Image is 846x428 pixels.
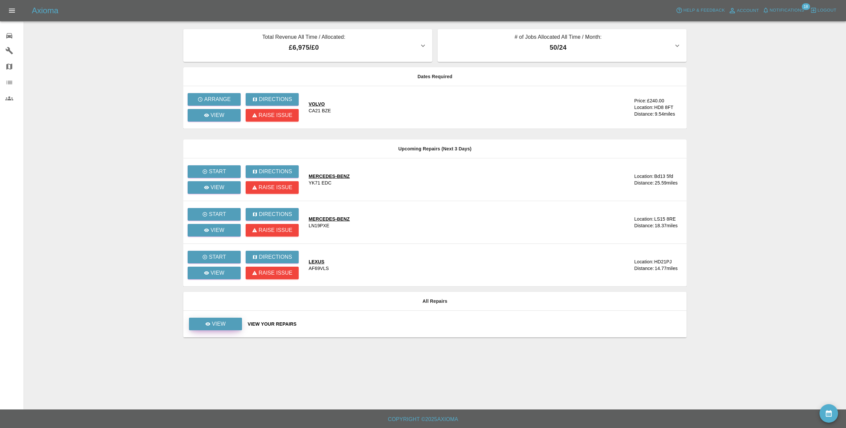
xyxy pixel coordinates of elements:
button: Raise issue [246,109,299,122]
button: Arrange [188,93,241,106]
a: View [189,321,242,326]
div: MERCEDES-BENZ [309,173,350,180]
a: Account [727,5,761,16]
th: All Repairs [183,292,687,311]
div: Distance: [634,180,654,186]
p: View [211,226,224,234]
button: Raise issue [246,181,299,194]
button: Directions [246,93,299,106]
p: View [212,320,226,328]
p: View [211,184,224,191]
p: Raise issue [259,226,292,234]
div: Location: [634,258,653,265]
button: Directions [246,251,299,263]
button: Raise issue [246,267,299,279]
a: VOLVOCA21 BZE [309,101,600,114]
button: Start [188,251,241,263]
p: Start [209,168,226,176]
div: 14.77 miles [655,265,681,272]
div: HD21PJ [654,258,672,265]
div: VOLVO [309,101,331,107]
button: Total Revenue All Time / Allocated:£6,975/£0 [183,29,432,62]
a: MERCEDES-BENZYK71 EDC [309,173,600,186]
button: Directions [246,165,299,178]
p: Raise issue [259,184,292,191]
button: availability [819,404,838,423]
a: View [188,224,241,237]
span: Notifications [770,7,804,14]
div: Location: [634,173,653,180]
div: 18.37 miles [655,222,681,229]
p: Directions [259,210,292,218]
div: LN19PXE [309,222,330,229]
div: 9.54 miles [655,111,681,117]
div: 25.59 miles [655,180,681,186]
p: View [211,111,224,119]
th: Upcoming Repairs (Next 3 Days) [183,139,687,158]
a: LEXUSAF69VLS [309,258,600,272]
div: Distance: [634,111,654,117]
p: Raise issue [259,111,292,119]
div: YK71 EDC [309,180,332,186]
button: Logout [809,5,838,16]
a: View Your Repairs [248,321,681,327]
h5: Axioma [32,5,58,16]
div: £240.00 [647,97,664,104]
button: Help & Feedback [674,5,726,16]
div: AF69VLS [309,265,329,272]
div: Bd13 5fd [654,173,673,180]
p: Directions [259,95,292,103]
div: CA21 BZE [309,107,331,114]
p: Start [209,210,226,218]
button: Notifications [761,5,806,16]
button: Directions [246,208,299,221]
div: MERCEDES-BENZ [309,216,350,222]
span: Account [737,7,759,15]
button: Start [188,165,241,178]
p: Total Revenue All Time / Allocated: [189,33,419,42]
button: Raise issue [246,224,299,237]
p: Directions [259,253,292,261]
a: Location:LS15 8REDistance:18.37miles [605,216,681,229]
a: View [188,181,241,194]
span: 18 [802,3,810,10]
div: Price: [634,97,646,104]
div: Distance: [634,265,654,272]
a: Location:Bd13 5fdDistance:25.59miles [605,173,681,186]
div: HD8 8FT [654,104,673,111]
p: £6,975 / £0 [189,42,419,52]
span: Help & Feedback [683,7,725,14]
a: View [188,267,241,279]
a: Location:HD21PJDistance:14.77miles [605,258,681,272]
div: Location: [634,216,653,222]
p: 50 / 24 [443,42,673,52]
div: Distance: [634,222,654,229]
div: LS15 8RE [654,216,676,222]
p: # of Jobs Allocated All Time / Month: [443,33,673,42]
button: Open drawer [4,3,20,19]
button: Start [188,208,241,221]
a: View [189,318,242,330]
a: View [188,109,241,122]
p: View [211,269,224,277]
p: Directions [259,168,292,176]
div: Location: [634,104,653,111]
a: Price:£240.00Location:HD8 8FTDistance:9.54miles [605,97,681,117]
p: Arrange [204,95,231,103]
p: Raise issue [259,269,292,277]
p: Start [209,253,226,261]
button: # of Jobs Allocated All Time / Month:50/24 [438,29,687,62]
h6: Copyright © 2025 Axioma [5,415,841,424]
span: Logout [817,7,836,14]
a: MERCEDES-BENZLN19PXE [309,216,600,229]
th: Dates Required [183,67,687,86]
div: LEXUS [309,258,329,265]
